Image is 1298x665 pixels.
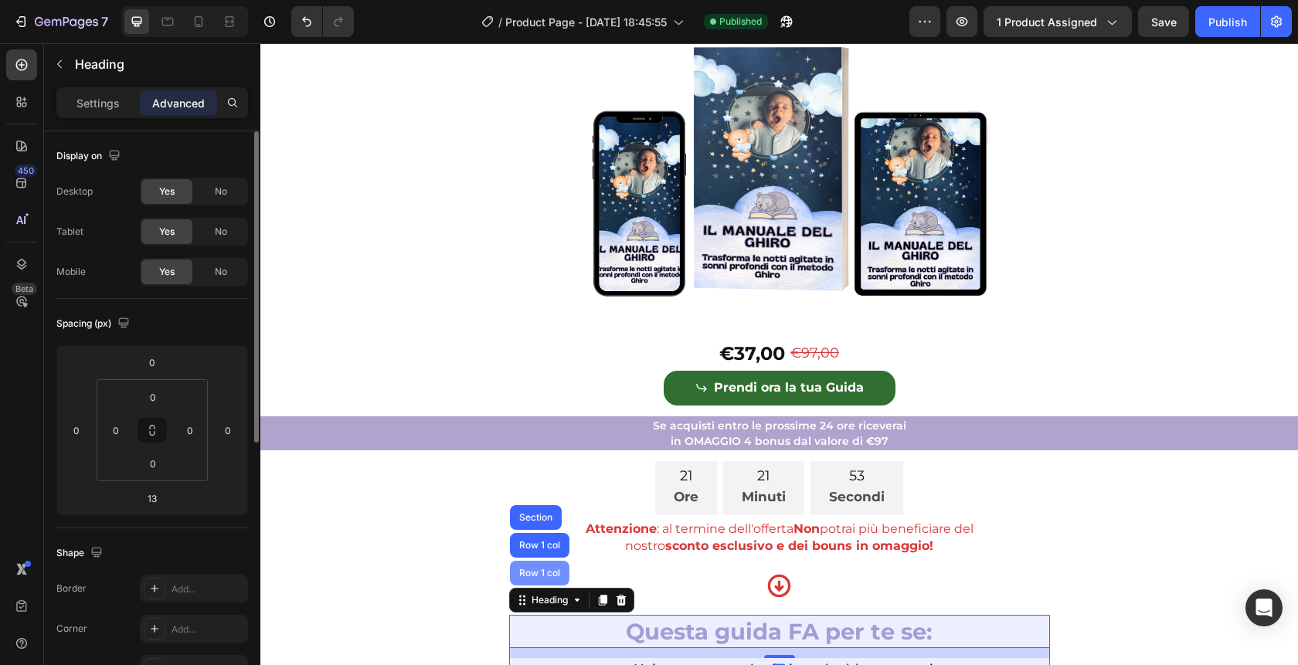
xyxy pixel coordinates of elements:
div: Section [256,470,295,479]
span: Yes [159,225,175,239]
div: Mobile [56,265,86,279]
div: Desktop [56,185,93,198]
span: / [498,14,502,30]
p: Heading [75,55,242,73]
div: Display on [56,146,124,167]
p: Minuti [481,442,525,466]
p: Ore [413,442,438,466]
p: Settings [76,95,120,111]
iframe: Design area [260,43,1298,665]
span: No [215,185,227,198]
button: 7 [6,6,115,37]
span: No [215,265,227,279]
div: Shape [56,543,106,564]
div: Spacing (px) [56,314,133,334]
span: Se acquisti entro le prossime 24 ore riceverai [392,375,646,389]
span: Product Page - [DATE] 18:45:55 [505,14,667,30]
div: Tablet [56,225,83,239]
div: Undo/Redo [291,6,354,37]
input: 0 [65,419,88,442]
span: Questa guida FA per te se: [365,575,672,602]
div: Beta [12,283,37,295]
input: 0px [138,385,168,409]
button: Prendi ora la tua Guida [403,327,635,362]
div: Add... [172,623,244,636]
span: Yes [159,185,175,198]
span: Save [1151,15,1177,29]
input: 0px [178,419,202,442]
span: Published [719,15,762,29]
strong: Non [533,478,559,493]
div: €97,00 [528,300,580,321]
div: Heading [268,550,311,564]
div: 450 [15,165,37,177]
p: : al termine dell'offerta potrai più beneficiare del [57,477,981,494]
div: Open Intercom Messenger [1245,589,1283,626]
div: €37,00 [457,297,526,324]
div: 53 [569,424,624,442]
div: Prendi ora la tua Guida [454,334,603,356]
strong: Attenzione [325,478,396,493]
div: Row 1 col [256,497,303,507]
button: Save [1138,6,1189,37]
p: Secondi [569,442,624,466]
strong: sconto esclusivo e dei bouns in omaggio! [405,495,673,510]
button: Publish [1195,6,1260,37]
span: Yes [159,265,175,279]
input: 0px [138,452,168,475]
input: 0 [137,351,168,374]
span: in OMAGGIO 4 bonus dal valore di €97 [410,391,628,405]
div: Corner [56,622,87,636]
div: Add... [172,582,244,596]
div: 21 [413,424,438,442]
span: No [215,225,227,239]
span: Hai un neonato che fatica ad addormentarsi o [373,618,685,633]
input: 13 [137,487,168,510]
div: Border [56,582,87,595]
button: 1 product assigned [984,6,1132,37]
input: 0px [104,419,127,442]
p: nostro [57,494,981,511]
p: 7 [101,12,108,31]
input: 0 [216,419,240,442]
p: Advanced [152,95,205,111]
div: Row 1 col [256,525,303,534]
div: 21 [481,424,525,442]
span: 1 product assigned [997,14,1097,30]
div: 13 [511,621,527,633]
div: Publish [1208,14,1247,30]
